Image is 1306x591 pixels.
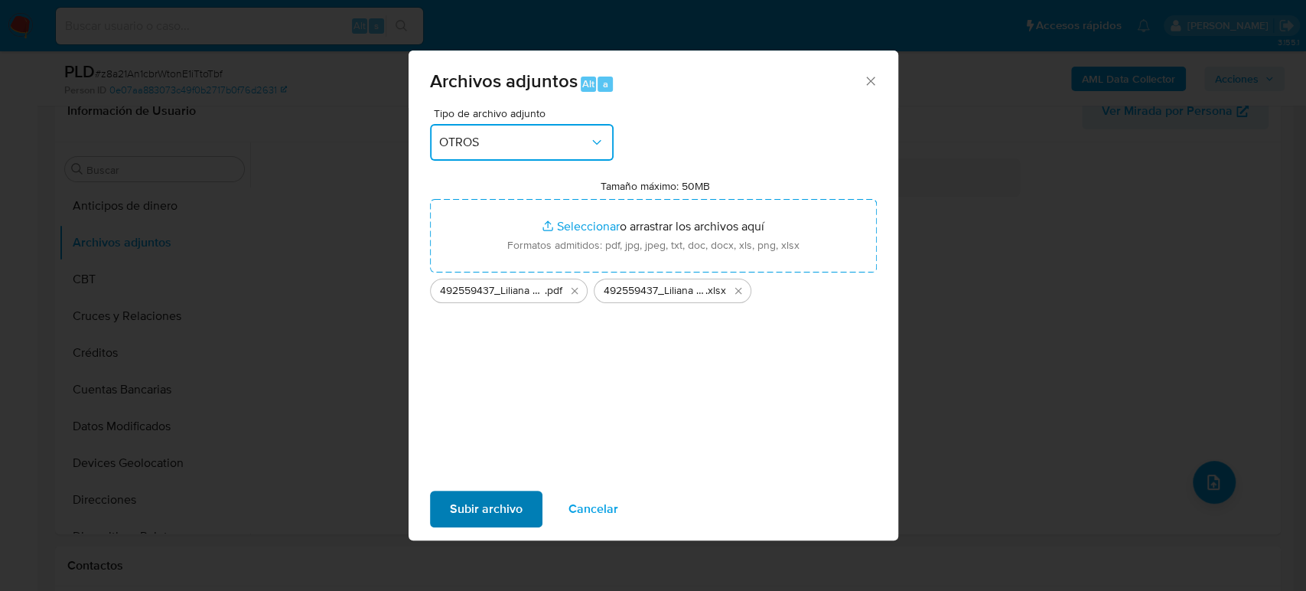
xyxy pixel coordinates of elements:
[729,282,747,300] button: Eliminar 492559437_Liliana Estrada_Agosto2025.xlsx
[601,179,710,193] label: Tamaño máximo: 50MB
[863,73,877,87] button: Cerrar
[545,283,562,299] span: .pdf
[450,492,523,526] span: Subir archivo
[430,124,614,161] button: OTROS
[549,491,638,527] button: Cancelar
[705,283,726,299] span: .xlsx
[430,491,542,527] button: Subir archivo
[582,77,594,91] span: Alt
[440,283,545,299] span: 492559437_Liliana Estrada_Agosto2025
[434,108,617,119] span: Tipo de archivo adjunto
[565,282,584,300] button: Eliminar 492559437_Liliana Estrada_Agosto2025.pdf
[603,77,608,91] span: a
[604,283,705,299] span: 492559437_Liliana Estrada_Agosto2025
[430,67,578,94] span: Archivos adjuntos
[430,273,877,303] ul: Archivos seleccionados
[568,492,618,526] span: Cancelar
[439,135,589,150] span: OTROS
